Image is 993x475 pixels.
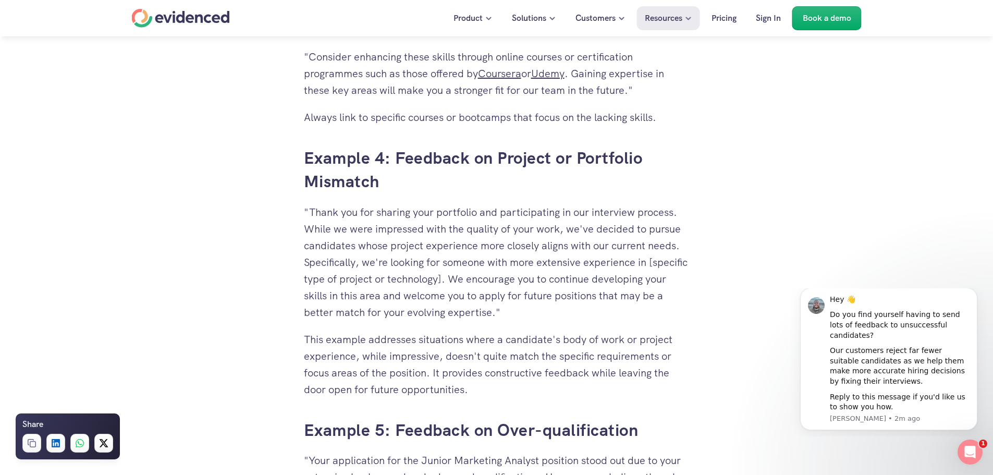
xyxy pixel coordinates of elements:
p: Product [453,11,483,25]
a: Sign In [748,6,789,30]
a: Book a demo [792,6,862,30]
img: Profile image for Lewis [23,9,40,26]
div: Do you find yourself having to send lots of feedback to unsuccessful candidates? [45,21,185,52]
div: Message content [45,6,185,124]
h6: Share [22,418,43,431]
iframe: Intercom notifications message [784,288,993,436]
p: Book a demo [803,11,851,25]
p: Message from Lewis, sent 2m ago [45,126,185,135]
p: Customers [575,11,616,25]
a: Home [132,9,230,28]
p: This example addresses situations where a candidate's body of work or project experience, while i... [304,331,690,398]
div: Our customers reject far fewer suitable candidates as we help them make more accurate hiring deci... [45,57,185,98]
p: Always link to specific courses or bootcamps that focus on the lacking skills. [304,109,690,126]
iframe: Intercom live chat [958,440,983,465]
h3: Example 4: Feedback on Project or Portfolio Mismatch [304,147,690,193]
p: Sign In [756,11,781,25]
span: 1 [979,440,987,448]
a: Pricing [704,6,744,30]
p: Pricing [712,11,737,25]
div: Reply to this message if you'd like us to show you how. [45,104,185,124]
p: "Thank you for sharing your portfolio and participating in our interview process. While we were i... [304,204,690,321]
div: Hey 👋 [45,6,185,17]
p: Solutions [512,11,546,25]
p: Resources [645,11,682,25]
h3: Example 5: Feedback on Over-qualification [304,419,690,442]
